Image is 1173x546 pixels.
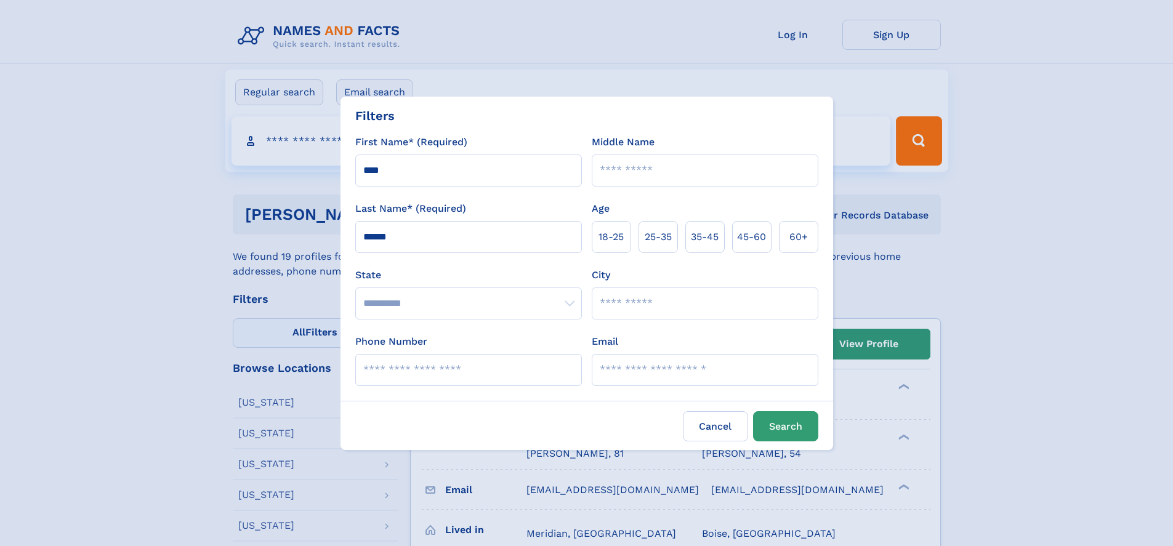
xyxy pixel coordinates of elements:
span: 35‑45 [691,230,719,244]
span: 18‑25 [599,230,624,244]
label: State [355,268,582,283]
label: City [592,268,610,283]
label: Phone Number [355,334,427,349]
div: Filters [355,106,395,125]
span: 60+ [789,230,808,244]
label: Cancel [683,411,748,441]
label: First Name* (Required) [355,135,467,150]
label: Middle Name [592,135,655,150]
label: Age [592,201,610,216]
span: 25‑35 [645,230,672,244]
label: Last Name* (Required) [355,201,466,216]
button: Search [753,411,818,441]
span: 45‑60 [737,230,766,244]
label: Email [592,334,618,349]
